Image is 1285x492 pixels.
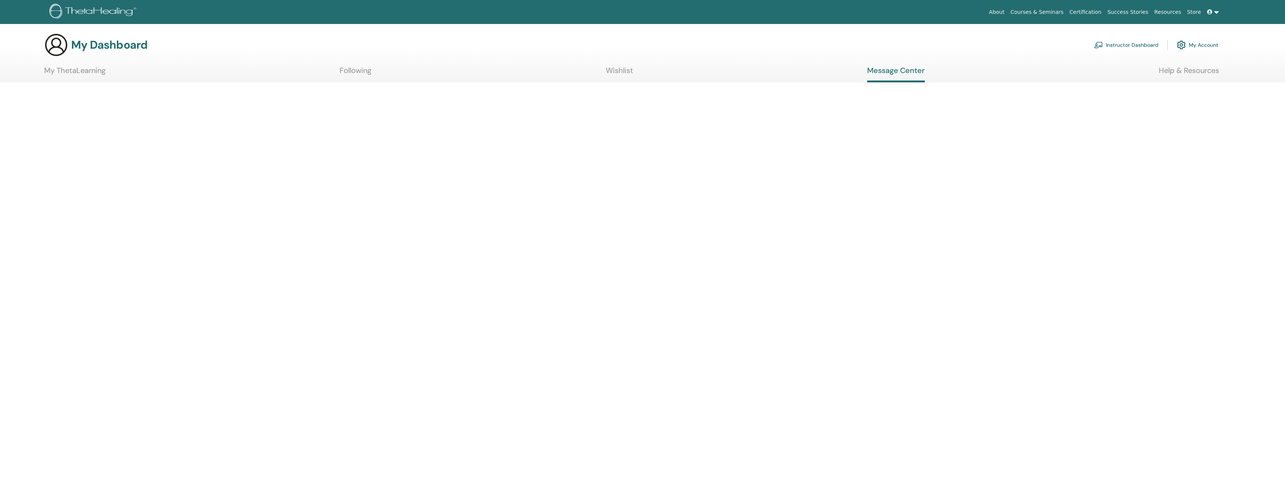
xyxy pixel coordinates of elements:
img: logo.png [49,4,139,21]
a: Resources [1151,5,1184,19]
a: About [986,5,1007,19]
a: Help & Resources [1159,66,1219,81]
a: Store [1184,5,1204,19]
a: Instructor Dashboard [1094,37,1158,53]
img: generic-user-icon.jpg [44,33,68,57]
img: chalkboard-teacher.svg [1094,42,1103,48]
a: Success Stories [1105,5,1151,19]
a: Wishlist [606,66,633,81]
a: Courses & Seminars [1008,5,1067,19]
a: Following [340,66,371,81]
a: My ThetaLearning [44,66,106,81]
a: Certification [1066,5,1104,19]
h3: My Dashboard [71,38,148,52]
a: My Account [1177,37,1218,53]
img: cog.svg [1177,39,1186,51]
a: Message Center [867,66,925,82]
